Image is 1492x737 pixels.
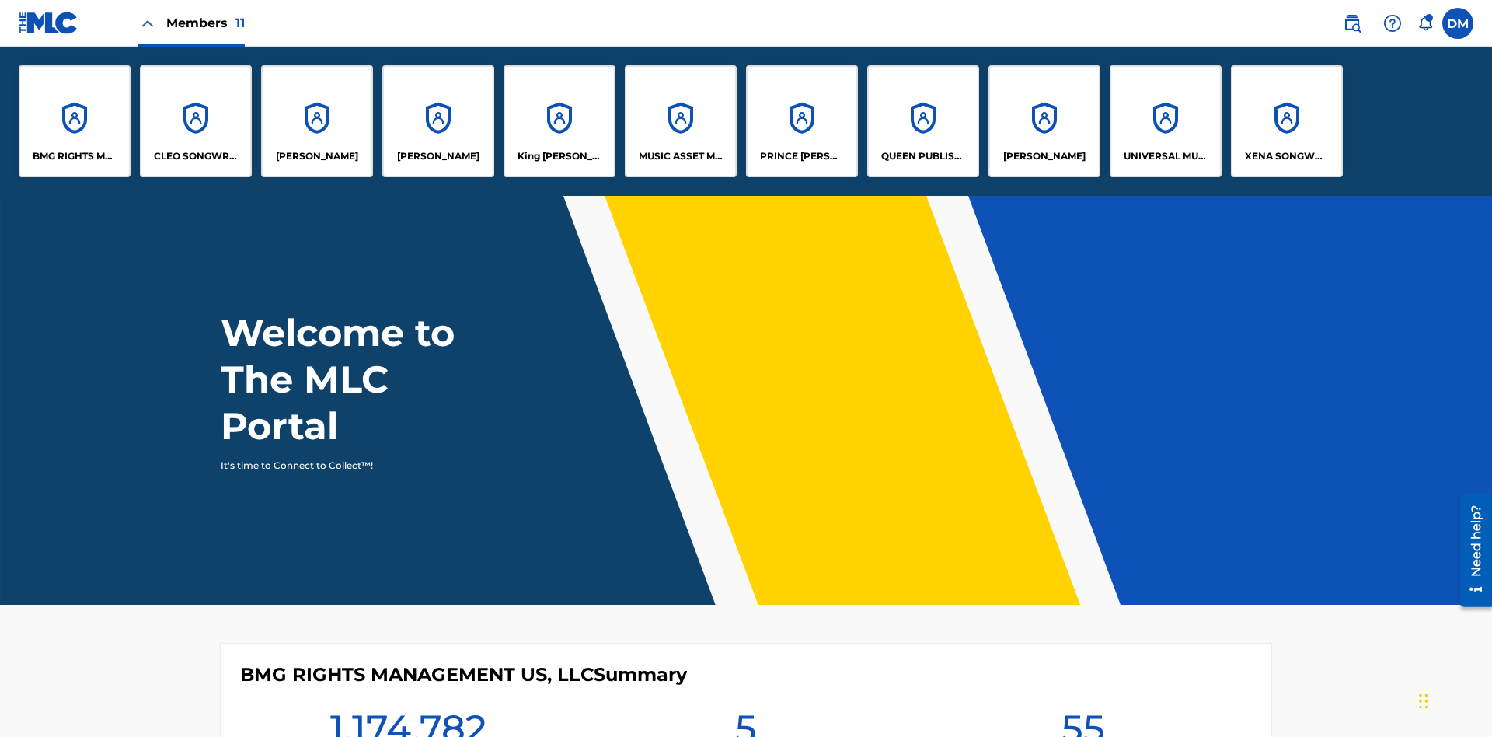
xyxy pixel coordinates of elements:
p: EYAMA MCSINGER [397,149,479,163]
p: It's time to Connect to Collect™! [221,459,490,473]
a: AccountsBMG RIGHTS MANAGEMENT US, LLC [19,65,131,177]
p: MUSIC ASSET MANAGEMENT (MAM) [639,149,723,163]
a: AccountsKing [PERSON_NAME] [504,65,615,177]
p: PRINCE MCTESTERSON [760,149,845,163]
iframe: Resource Center [1448,487,1492,615]
p: RONALD MCTESTERSON [1003,149,1086,163]
a: Accounts[PERSON_NAME] [261,65,373,177]
h1: Welcome to The MLC Portal [221,309,511,449]
a: Accounts[PERSON_NAME] [382,65,494,177]
h4: BMG RIGHTS MANAGEMENT US, LLC [240,663,687,686]
div: User Menu [1442,8,1473,39]
span: 11 [235,16,245,30]
div: Help [1377,8,1408,39]
iframe: Chat Widget [1414,662,1492,737]
p: CLEO SONGWRITER [154,149,239,163]
a: AccountsUNIVERSAL MUSIC PUB GROUP [1110,65,1222,177]
a: AccountsMUSIC ASSET MANAGEMENT (MAM) [625,65,737,177]
img: search [1343,14,1361,33]
p: XENA SONGWRITER [1245,149,1330,163]
a: AccountsPRINCE [PERSON_NAME] [746,65,858,177]
a: AccountsXENA SONGWRITER [1231,65,1343,177]
a: AccountsCLEO SONGWRITER [140,65,252,177]
a: Accounts[PERSON_NAME] [988,65,1100,177]
img: help [1383,14,1402,33]
p: BMG RIGHTS MANAGEMENT US, LLC [33,149,117,163]
p: QUEEN PUBLISHA [881,149,966,163]
p: King McTesterson [518,149,602,163]
p: UNIVERSAL MUSIC PUB GROUP [1124,149,1208,163]
div: Drag [1419,678,1428,725]
img: Close [138,14,157,33]
img: MLC Logo [19,12,78,34]
p: ELVIS COSTELLO [276,149,358,163]
a: Public Search [1337,8,1368,39]
div: Notifications [1417,16,1433,31]
span: Members [166,14,245,32]
a: AccountsQUEEN PUBLISHA [867,65,979,177]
